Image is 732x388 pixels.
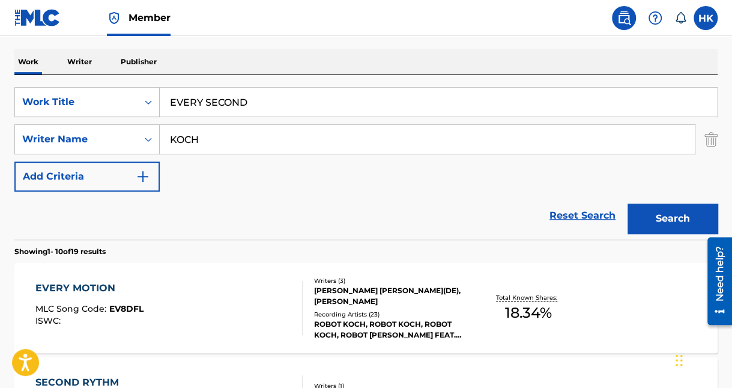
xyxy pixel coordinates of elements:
[674,12,686,24] div: Notifications
[496,293,560,302] p: Total Known Shares:
[628,204,718,234] button: Search
[617,11,631,25] img: search
[14,162,160,192] button: Add Criteria
[129,11,171,25] span: Member
[22,132,130,147] div: Writer Name
[672,330,732,388] div: Chat-widget
[14,246,106,257] p: Showing 1 - 10 of 19 results
[64,49,95,74] p: Writer
[136,169,150,184] img: 9d2ae6d4665cec9f34b9.svg
[314,285,470,307] div: [PERSON_NAME] [PERSON_NAME](DE), [PERSON_NAME]
[107,11,121,25] img: Top Rightsholder
[109,303,144,314] span: EV8DFL
[14,49,42,74] p: Work
[704,124,718,154] img: Delete Criterion
[672,330,732,388] iframe: Chat Widget
[648,11,662,25] img: help
[314,310,470,319] div: Recording Artists ( 23 )
[676,342,683,378] div: Træk
[35,281,144,296] div: EVERY MOTION
[22,95,130,109] div: Work Title
[314,319,470,341] div: ROBOT KOCH, ROBOT KOCH, ROBOT KOCH, ROBOT [PERSON_NAME] FEAT. SCHWARZMODUL, ROBOT KOCH
[698,232,732,329] iframe: Resource Center
[35,315,64,326] span: ISWC :
[14,263,718,353] a: EVERY MOTIONMLC Song Code:EV8DFLISWC:Writers (3)[PERSON_NAME] [PERSON_NAME](DE), [PERSON_NAME]Rec...
[643,6,667,30] div: Help
[505,302,552,324] span: 18.34 %
[612,6,636,30] a: Public Search
[35,303,109,314] span: MLC Song Code :
[543,202,622,229] a: Reset Search
[314,276,470,285] div: Writers ( 3 )
[117,49,160,74] p: Publisher
[14,9,61,26] img: MLC Logo
[14,87,718,240] form: Search Form
[694,6,718,30] div: User Menu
